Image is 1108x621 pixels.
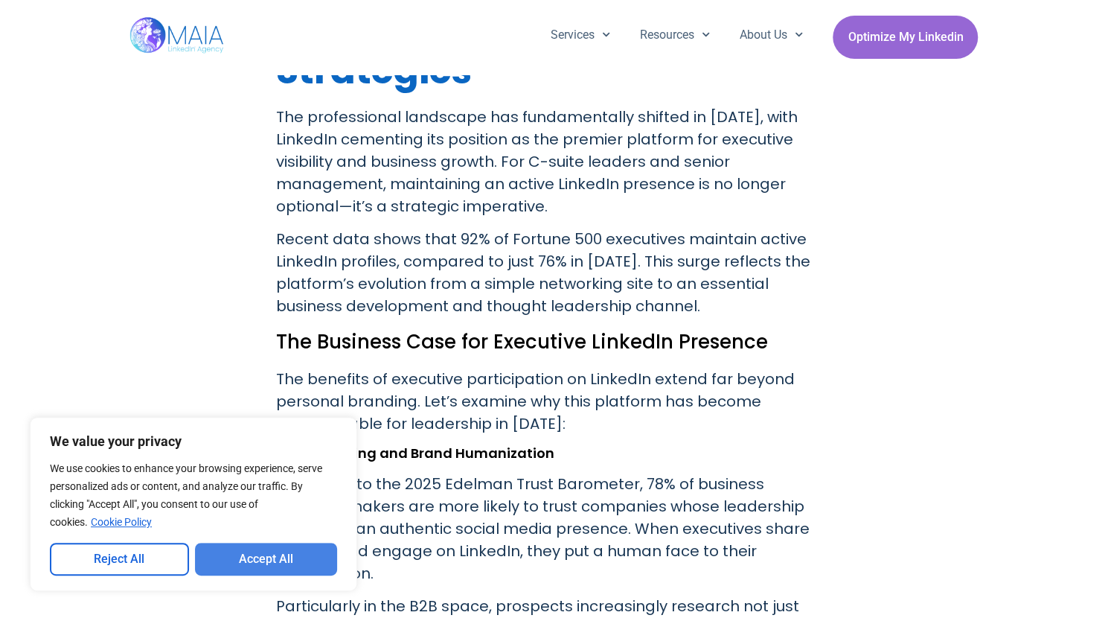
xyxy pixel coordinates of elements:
a: Resources [625,16,725,54]
p: The benefits of executive participation on LinkedIn extend far beyond personal branding. Let’s ex... [276,368,833,435]
h3: Trust-Building and Brand Humanization [276,446,833,461]
a: Cookie Policy [90,515,153,529]
div: We value your privacy [30,417,357,591]
p: We value your privacy [50,433,337,450]
a: Optimize My Linkedin [833,16,978,59]
p: According to the 2025 Edelman Trust Barometer, 78% of business decision-makers are more likely to... [276,473,833,585]
a: Services [536,16,625,54]
button: Reject All [50,543,189,576]
nav: Menu [536,16,819,54]
a: About Us [725,16,818,54]
p: Recent data shows that 92% of Fortune 500 executives maintain active LinkedIn profiles, compared ... [276,228,833,317]
p: The professional landscape has fundamentally shifted in [DATE], with LinkedIn cementing its posit... [276,106,833,217]
p: We use cookies to enhance your browsing experience, serve personalized ads or content, and analyz... [50,459,337,531]
h2: The Business Case for Executive LinkedIn Presence [276,328,833,356]
button: Accept All [195,543,338,576]
span: Optimize My Linkedin [848,23,963,51]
